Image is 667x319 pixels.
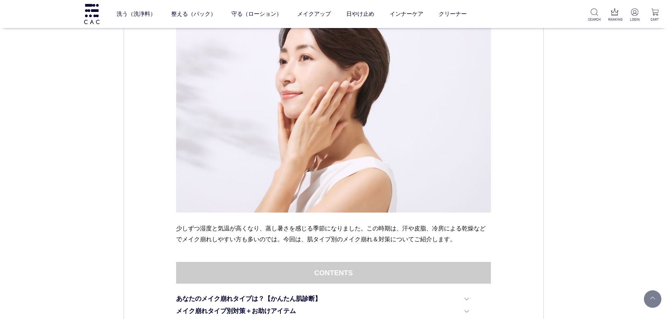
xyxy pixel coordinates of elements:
img: logo [83,4,100,24]
a: メイクアップ [297,4,331,24]
p: SEARCH [588,17,601,22]
a: LOGIN [628,8,641,22]
p: CART [648,17,661,22]
p: RANKING [608,17,621,22]
img: 肌タイプ別！メイク崩れ対策 [176,2,491,212]
a: 洗う（洗浄料） [117,4,156,24]
a: あなたのメイク崩れタイプは？【かんたん肌診断】 [176,294,469,304]
a: インナーケア [390,4,423,24]
p: LOGIN [628,17,641,22]
a: クリーナー [439,4,467,24]
a: SEARCH [588,8,601,22]
a: 守る（ローション） [231,4,282,24]
p: 少しずつ湿度と気温が高くなり、蒸し暑さを感じる季節になりました。この時期は、汗や皮脂、冷房による乾燥などでメイク崩れしやすい方も多いのでは。今回は、肌タイプ別のメイク崩れ＆対策についてご紹介します。 [176,223,491,245]
dt: CONTENTS [176,262,491,284]
a: CART [648,8,661,22]
a: RANKING [608,8,621,22]
a: メイク崩れタイプ別対策＋お助けアイテム [176,306,469,316]
a: 整える（パック） [171,4,216,24]
a: 日やけ止め [346,4,374,24]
